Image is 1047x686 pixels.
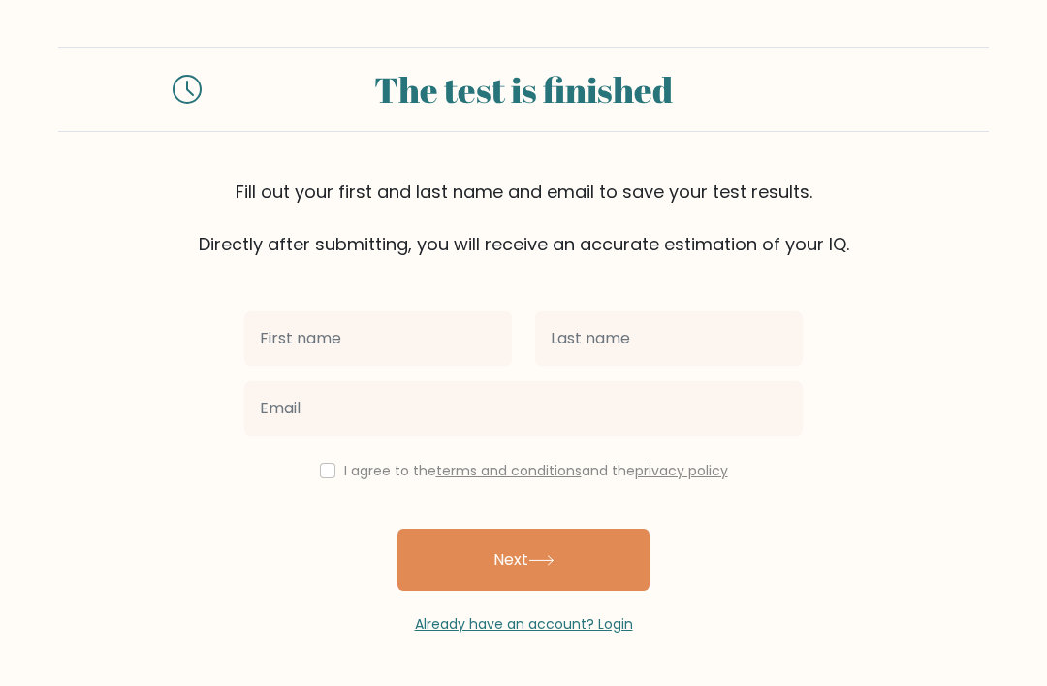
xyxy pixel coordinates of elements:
a: terms and conditions [436,461,582,480]
a: privacy policy [635,461,728,480]
button: Next [397,529,650,591]
div: Fill out your first and last name and email to save your test results. Directly after submitting,... [58,179,989,257]
div: The test is finished [225,63,822,115]
input: Last name [535,311,803,366]
input: Email [244,381,803,436]
a: Already have an account? Login [415,614,633,634]
label: I agree to the and the [344,461,728,480]
input: First name [244,311,512,366]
